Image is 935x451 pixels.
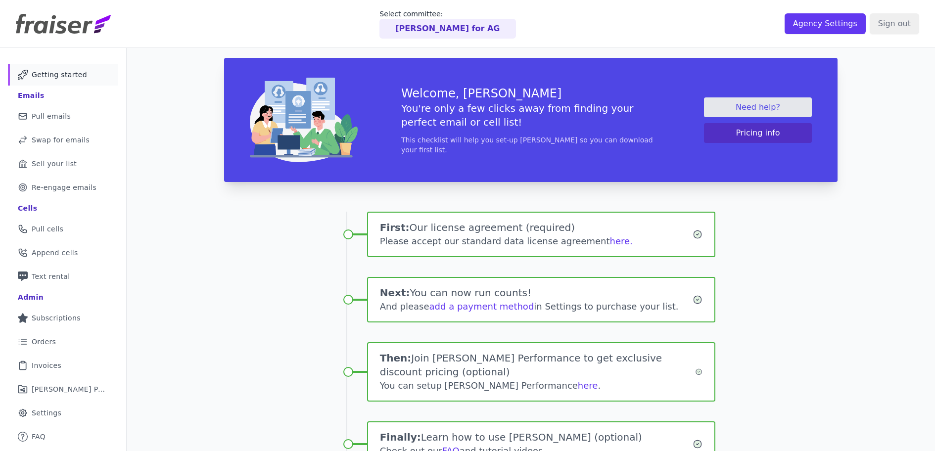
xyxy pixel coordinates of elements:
[32,248,78,258] span: Append cells
[380,351,695,379] h1: Join [PERSON_NAME] Performance to get exclusive discount pricing (optional)
[250,78,358,162] img: img
[401,86,660,101] h3: Welcome, [PERSON_NAME]
[429,301,534,312] a: add a payment method
[32,224,63,234] span: Pull cells
[32,271,70,281] span: Text rental
[380,234,693,248] div: Please accept our standard data license agreement
[8,331,118,353] a: Orders
[32,111,71,121] span: Pull emails
[395,23,500,35] p: [PERSON_NAME] for AG
[380,430,693,444] h1: Learn how to use [PERSON_NAME] (optional)
[8,153,118,175] a: Sell your list
[8,177,118,198] a: Re-engage emails
[8,355,118,376] a: Invoices
[32,313,81,323] span: Subscriptions
[8,266,118,287] a: Text rental
[32,182,96,192] span: Re-engage emails
[32,337,56,347] span: Orders
[8,402,118,424] a: Settings
[380,431,421,443] span: Finally:
[704,123,812,143] button: Pricing info
[8,378,118,400] a: [PERSON_NAME] Performance
[380,222,410,233] span: First:
[8,129,118,151] a: Swap for emails
[578,380,598,391] a: here
[8,218,118,240] a: Pull cells
[380,287,410,299] span: Next:
[8,105,118,127] a: Pull emails
[8,426,118,448] a: FAQ
[380,379,695,393] div: You can setup [PERSON_NAME] Performance .
[32,408,61,418] span: Settings
[32,135,90,145] span: Swap for emails
[32,361,61,370] span: Invoices
[8,307,118,329] a: Subscriptions
[380,300,693,314] div: And please in Settings to purchase your list.
[32,384,106,394] span: [PERSON_NAME] Performance
[401,101,660,129] h5: You're only a few clicks away from finding your perfect email or cell list!
[16,14,111,34] img: Fraiser Logo
[18,203,37,213] div: Cells
[8,242,118,264] a: Append cells
[380,286,693,300] h1: You can now run counts!
[18,90,45,100] div: Emails
[704,97,812,117] a: Need help?
[870,13,919,34] input: Sign out
[380,221,693,234] h1: Our license agreement (required)
[380,352,412,364] span: Then:
[32,432,46,442] span: FAQ
[785,13,866,34] input: Agency Settings
[379,9,515,19] p: Select committee:
[32,70,87,80] span: Getting started
[8,64,118,86] a: Getting started
[401,135,660,155] p: This checklist will help you set-up [PERSON_NAME] so you can download your first list.
[18,292,44,302] div: Admin
[379,9,515,39] a: Select committee: [PERSON_NAME] for AG
[32,159,77,169] span: Sell your list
